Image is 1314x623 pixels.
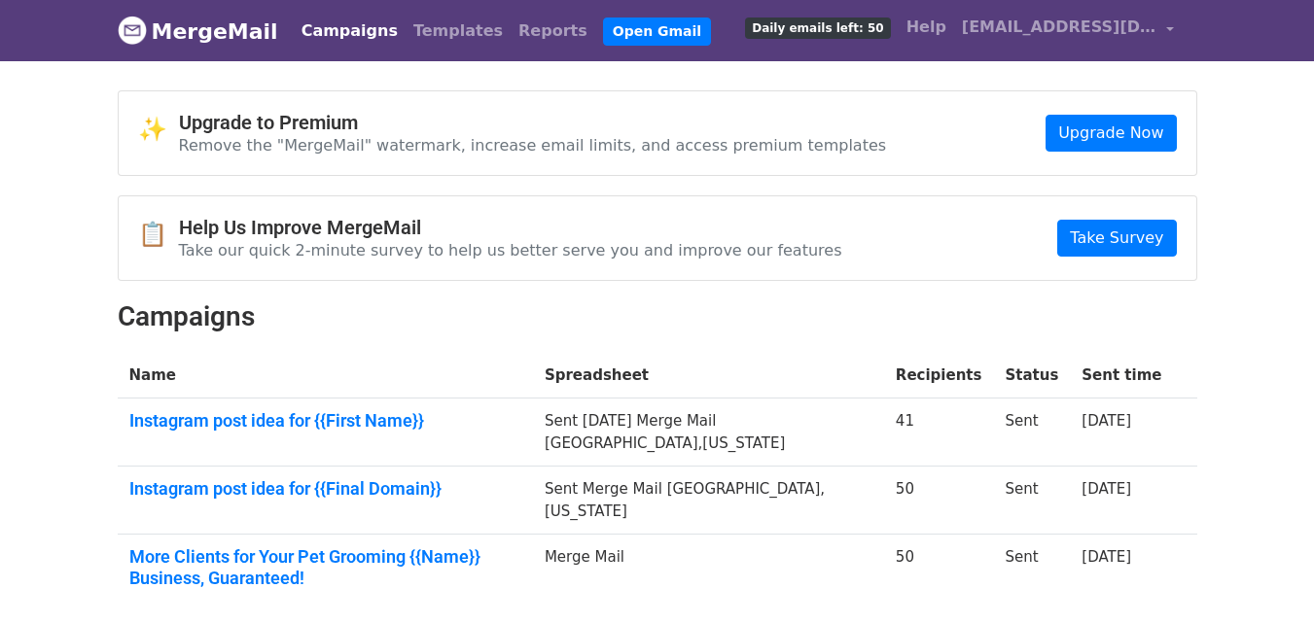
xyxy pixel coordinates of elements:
td: Sent [DATE] Merge Mail [GEOGRAPHIC_DATA],[US_STATE] [533,398,884,467]
a: Daily emails left: 50 [737,8,898,47]
a: Help [899,8,954,47]
a: More Clients for Your Pet Grooming {{Name}} Business, Guaranteed! [129,546,521,588]
span: ✨ [138,116,179,144]
img: MergeMail logo [118,16,147,45]
span: Daily emails left: 50 [745,17,890,39]
th: Name [118,353,533,398]
th: Status [993,353,1070,398]
a: Campaigns [294,12,406,51]
td: 50 [884,535,994,608]
td: Sent [993,535,1070,608]
a: Instagram post idea for {{First Name}} [129,410,521,432]
span: [EMAIL_ADDRESS][DOMAIN_NAME] [962,16,1156,39]
span: 📋 [138,221,179,249]
td: Sent [993,467,1070,535]
th: Sent time [1070,353,1173,398]
th: Recipients [884,353,994,398]
td: 41 [884,398,994,467]
h2: Campaigns [118,300,1197,333]
h4: Help Us Improve MergeMail [179,216,842,239]
a: Instagram post idea for {{Final Domain}} [129,478,521,500]
a: MergeMail [118,11,278,52]
p: Remove the "MergeMail" watermark, increase email limits, and access premium templates [179,135,887,156]
a: [EMAIL_ADDRESS][DOMAIN_NAME] [954,8,1182,53]
a: [DATE] [1082,412,1131,430]
td: Sent Merge Mail [GEOGRAPHIC_DATA],[US_STATE] [533,467,884,535]
a: [DATE] [1082,480,1131,498]
a: Templates [406,12,511,51]
p: Take our quick 2-minute survey to help us better serve you and improve our features [179,240,842,260]
td: Sent [993,398,1070,467]
a: Reports [511,12,595,51]
a: Take Survey [1057,220,1176,257]
a: Upgrade Now [1046,115,1176,152]
td: 50 [884,467,994,535]
a: [DATE] [1082,548,1131,566]
h4: Upgrade to Premium [179,111,887,134]
td: Merge Mail [533,535,884,608]
th: Spreadsheet [533,353,884,398]
a: Open Gmail [603,17,711,46]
